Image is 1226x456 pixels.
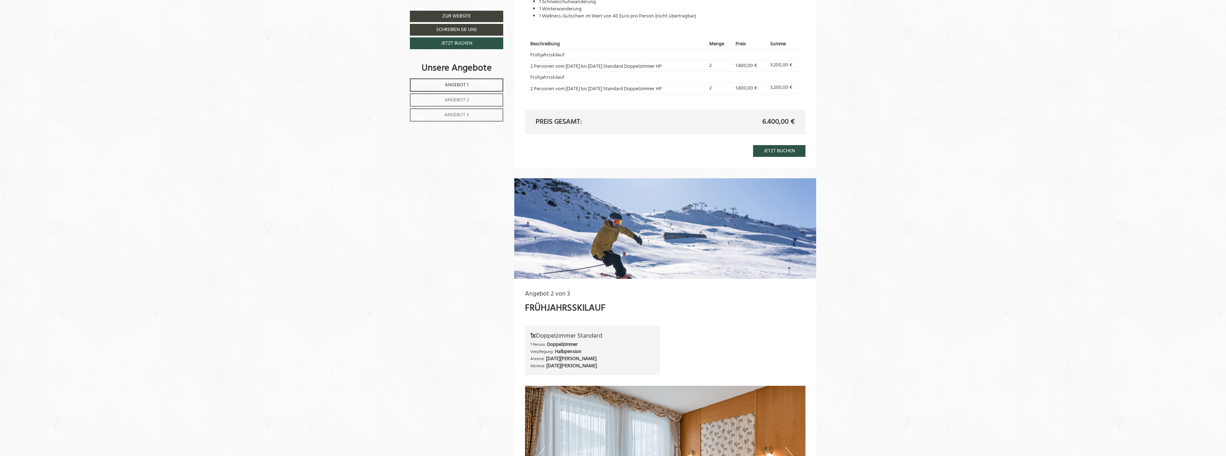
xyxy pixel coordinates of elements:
li: 1 Wellness-Gutschein im Wert von 40 Euro pro Person (nicht übertragbar) [539,13,806,20]
small: Verpflegung: [530,348,554,355]
small: Abreise: [530,363,545,369]
button: Senden [242,189,281,200]
b: [DATE][PERSON_NAME] [546,355,597,363]
td: 2 [707,83,733,94]
li: 1 Winterwanderung [539,6,806,13]
span: Angebot 3 [444,111,469,119]
span: Angebot 2 von 3 [525,289,570,299]
b: [DATE][PERSON_NAME] [546,362,597,370]
div: Unsere Angebote [410,62,503,75]
small: 1 Person: [530,341,546,348]
div: Preis gesamt: [530,117,665,127]
td: 2 [707,60,733,71]
th: Summe [768,39,800,49]
th: Preis [733,39,768,49]
td: 2 Personen vom [DATE] bis [DATE] Standard Doppelzimmer HP [530,60,707,71]
div: Doppelzimmer Standard [530,331,655,341]
b: Doppelzimmer [547,340,578,349]
span: Angebot 2 [444,96,469,104]
span: 1.600,00 € [736,62,757,70]
span: 6.400,00 € [762,117,795,127]
td: Frühjahrsskilauf [530,49,707,60]
th: Beschreibung [530,39,707,49]
div: [DATE] [129,5,152,16]
th: Menge [707,39,733,49]
small: 08:44 [11,32,98,37]
small: Anreise: [530,355,545,362]
span: 1.600,00 € [736,84,757,92]
td: 2 Personen vom [DATE] bis [DATE] Standard Doppelzimmer HP [530,83,707,94]
div: Frühjahrsskilauf [525,302,606,315]
a: Schreiben Sie uns [410,24,503,36]
td: 3.200,00 € [768,83,800,94]
div: Berghotel Ratschings [11,20,98,25]
div: Guten Tag, wie können wir Ihnen helfen? [5,19,101,38]
b: Halbpension [555,348,582,356]
a: Zur Website [410,11,503,22]
span: Angebot 1 [445,81,469,89]
td: Frühjahrsskilauf [530,72,707,83]
a: Jetzt buchen [410,37,503,49]
a: Jetzt buchen [753,145,805,157]
img: fruehjahrsskilauf-De1-cwm-484p.jpg [514,178,817,279]
td: 3.200,00 € [768,60,800,71]
b: 1x [530,330,536,342]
